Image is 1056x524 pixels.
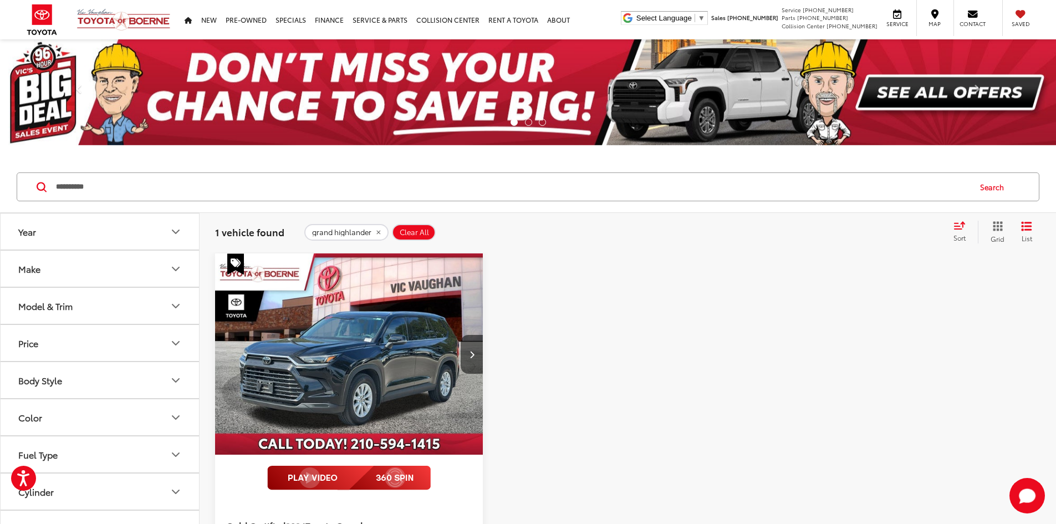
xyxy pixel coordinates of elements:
[698,14,705,22] span: ▼
[827,22,878,30] span: [PHONE_NUMBER]
[1,288,200,324] button: Model & TrimModel & Trim
[169,337,182,350] div: Price
[169,448,182,461] div: Fuel Type
[1,362,200,398] button: Body StyleBody Style
[711,13,726,22] span: Sales
[953,233,966,242] span: Sort
[1,325,200,361] button: PricePrice
[1021,233,1032,243] span: List
[1,399,200,435] button: ColorColor
[1013,221,1040,243] button: List View
[215,253,484,455] a: 2024 Toyota Grand Highlander Limited2024 Toyota Grand Highlander Limited2024 Toyota Grand Highlan...
[1009,478,1045,513] svg: Start Chat
[1,474,200,510] button: CylinderCylinder
[1,213,200,250] button: YearYear
[1,251,200,287] button: MakeMake
[636,14,692,22] span: Select Language
[215,253,484,455] div: 2024 Toyota Grand Highlander Limited 0
[215,253,484,456] img: 2024 Toyota Grand Highlander Limited
[392,224,436,241] button: Clear All
[1008,20,1033,28] span: Saved
[797,13,848,22] span: [PHONE_NUMBER]
[782,6,801,14] span: Service
[18,226,36,237] div: Year
[1,436,200,472] button: Fuel TypeFuel Type
[267,466,431,490] img: full motion video
[695,14,695,22] span: ​
[169,374,182,387] div: Body Style
[922,20,947,28] span: Map
[991,234,1004,243] span: Grid
[978,221,1013,243] button: Grid View
[782,13,795,22] span: Parts
[169,225,182,238] div: Year
[55,174,970,200] input: Search by Make, Model, or Keyword
[18,338,38,348] div: Price
[76,8,171,31] img: Vic Vaughan Toyota of Boerne
[169,485,182,498] div: Cylinder
[169,411,182,424] div: Color
[803,6,854,14] span: [PHONE_NUMBER]
[18,263,40,274] div: Make
[169,262,182,276] div: Make
[782,22,825,30] span: Collision Center
[18,412,42,423] div: Color
[400,228,429,237] span: Clear All
[885,20,910,28] span: Service
[461,335,483,374] button: Next image
[227,253,244,274] span: Special
[18,486,54,497] div: Cylinder
[727,13,778,22] span: [PHONE_NUMBER]
[215,225,284,238] span: 1 vehicle found
[312,228,371,237] span: grand highlander
[169,299,182,313] div: Model & Trim
[636,14,705,22] a: Select Language​
[970,173,1020,201] button: Search
[18,375,62,385] div: Body Style
[960,20,986,28] span: Contact
[1009,478,1045,513] button: Toggle Chat Window
[948,221,978,243] button: Select sort value
[304,224,389,241] button: remove grand%20highlander
[18,301,73,311] div: Model & Trim
[18,449,58,460] div: Fuel Type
